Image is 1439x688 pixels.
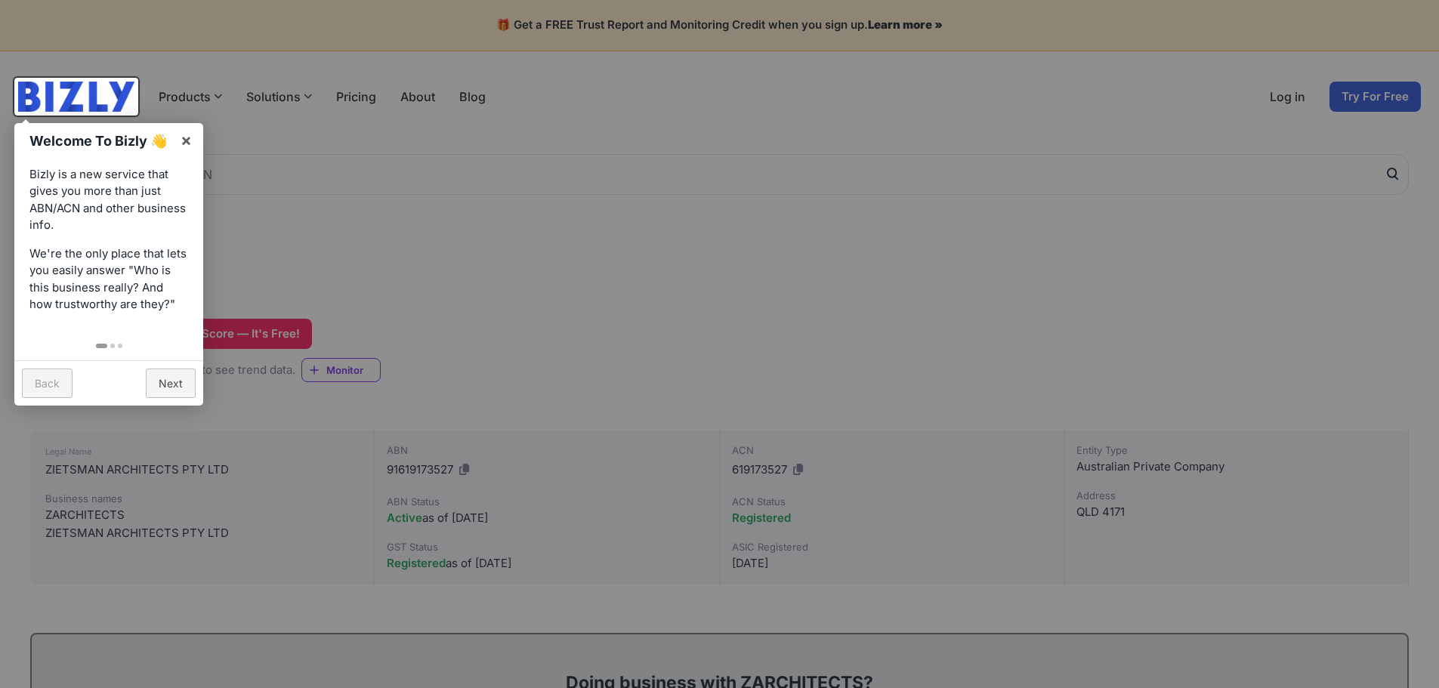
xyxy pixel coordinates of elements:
[29,166,188,234] p: Bizly is a new service that gives you more than just ABN/ACN and other business info.
[29,245,188,313] p: We're the only place that lets you easily answer "Who is this business really? And how trustworth...
[169,123,203,157] a: ×
[29,131,172,151] h1: Welcome To Bizly 👋
[22,369,73,398] a: Back
[146,369,196,398] a: Next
